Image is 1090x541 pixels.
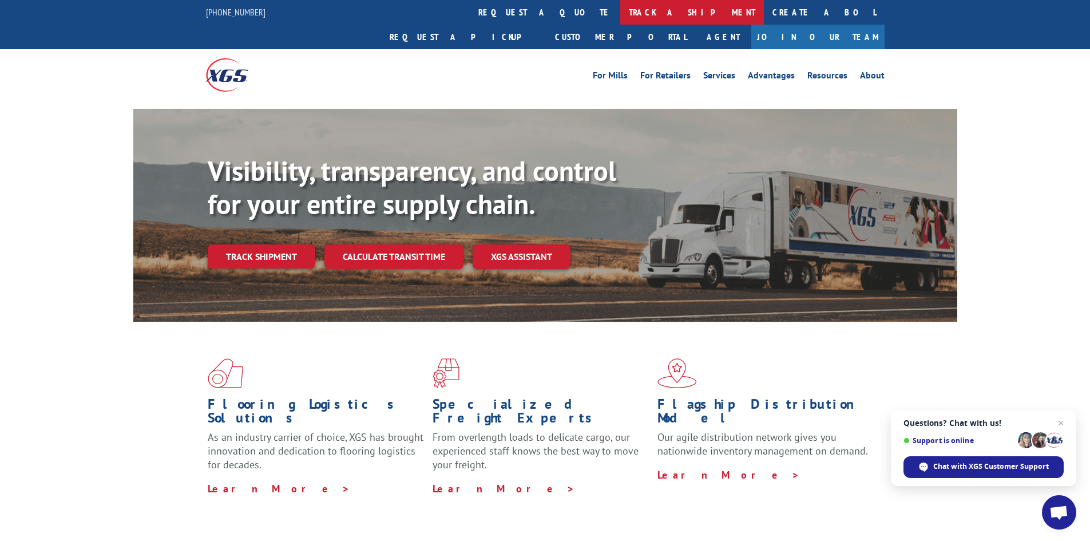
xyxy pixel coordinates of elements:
[433,431,649,481] p: From overlength loads to delicate cargo, our experienced staff knows the best way to move your fr...
[657,358,697,388] img: xgs-icon-flagship-distribution-model-red
[433,397,649,431] h1: Specialized Freight Experts
[208,482,350,495] a: Learn More >
[807,71,847,84] a: Resources
[433,482,575,495] a: Learn More >
[208,431,423,471] span: As an industry carrier of choice, XGS has brought innovation and dedication to flooring logistics...
[433,358,459,388] img: xgs-icon-focused-on-flooring-red
[324,244,463,269] a: Calculate transit time
[640,71,691,84] a: For Retailers
[751,25,885,49] a: Join Our Team
[903,456,1064,478] div: Chat with XGS Customer Support
[473,244,570,269] a: XGS ASSISTANT
[208,358,243,388] img: xgs-icon-total-supply-chain-intelligence-red
[657,468,800,481] a: Learn More >
[1054,416,1068,430] span: Close chat
[703,71,735,84] a: Services
[208,397,424,431] h1: Flooring Logistics Solutions
[208,153,616,222] b: Visibility, transparency, and control for your entire supply chain.
[657,431,868,457] span: Our agile distribution network gives you nationwide inventory management on demand.
[593,71,628,84] a: For Mills
[546,25,695,49] a: Customer Portal
[903,436,1014,445] span: Support is online
[695,25,751,49] a: Agent
[748,71,795,84] a: Advantages
[860,71,885,84] a: About
[657,397,874,431] h1: Flagship Distribution Model
[206,6,265,18] a: [PHONE_NUMBER]
[381,25,546,49] a: Request a pickup
[208,244,315,268] a: Track shipment
[1042,495,1076,530] div: Open chat
[933,461,1049,472] span: Chat with XGS Customer Support
[903,418,1064,428] span: Questions? Chat with us!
